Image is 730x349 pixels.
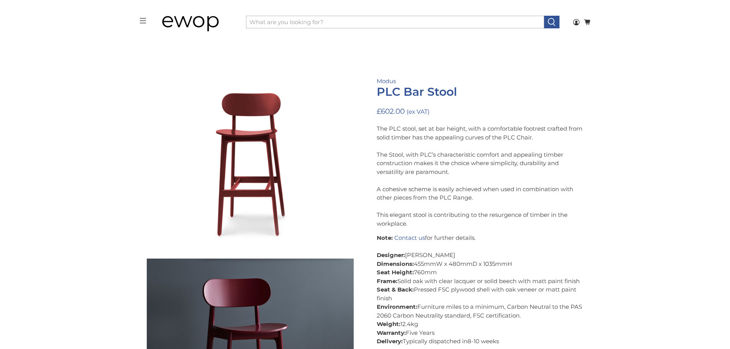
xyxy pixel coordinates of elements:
p: The PLC stool, set at bar height, with a comfortable footrest crafted from solid timber has the a... [377,125,584,228]
h1: PLC Bar Stool [377,85,584,98]
small: (ex VAT) [407,108,430,115]
strong: Weight: [377,320,400,328]
strong: Environment: [377,303,417,310]
strong: Delivery: [377,338,403,345]
a: Contact us [394,234,425,241]
strong: Warranty: [377,329,406,336]
p: [PERSON_NAME] 455mmW x 480mmD x 1035mmH 760mm Solid oak with clear lacquer or solid beech with ma... [377,234,584,346]
a: Modus [377,77,396,85]
strong: Designer: [377,251,405,259]
strong: Note: [377,234,393,241]
span: for further details. [425,234,476,241]
strong: Seat & Back: [377,286,414,293]
strong: Frame: [377,277,397,285]
span: Typically dispatched in [403,338,468,345]
a: Modus Office PLC Bar Stool Wine Red [147,44,354,251]
span: £602.00 [377,107,405,116]
strong: Dimensions: [377,260,414,267]
strong: Seat Height: [377,269,414,276]
input: What are you looking for? [246,16,544,29]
